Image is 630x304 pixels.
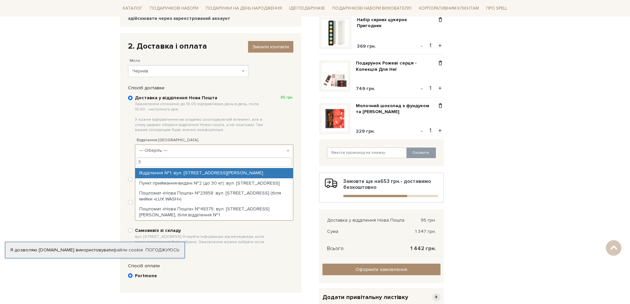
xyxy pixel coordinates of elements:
[147,3,201,14] a: Подарункові набори
[280,95,293,100] span: 95 грн.
[135,168,293,178] li: Відділення №1: вул. [STREET_ADDRESS][PERSON_NAME]
[146,247,179,253] a: Погоджуюсь
[135,102,267,133] span: Замовлення сплаченні до 16:00 відправляємо день в день, після 16:00 - наступного дня. У кожне від...
[432,293,441,301] span: +
[128,65,249,77] span: Черніїв
[135,273,157,279] b: Portmone
[415,229,436,235] span: 1 347 грн.
[322,20,349,47] img: Набір сирних цукерок Пригодник
[286,3,327,14] a: Ідеї подарунків
[322,293,408,301] span: Додати привітальну листівку
[135,204,293,220] li: Поштомат «Нова Пошта» №48375: вул. [STREET_ADDRESS][PERSON_NAME], біля відділення №1
[135,95,267,133] b: Доставка у відділення Нова Пошта
[252,44,289,50] span: Змінити контакти
[330,3,414,14] a: Подарункові набори вихователю
[356,86,375,91] span: 749 грн.
[418,83,425,93] button: -
[421,217,436,223] span: 95 грн.
[132,68,240,74] span: Черніїв
[125,263,297,269] div: Спосіб оплати
[139,147,285,154] span: --- Оберіть ---
[416,3,482,14] a: Корпоративним клієнтам
[125,85,297,91] div: Спосіб доставки
[356,103,437,115] a: Молочний шоколад з фундуком та [PERSON_NAME]
[406,148,436,158] button: Оновити
[357,43,376,49] span: 369 грн.
[327,217,404,223] span: Доставка у відділення Нова Пошта
[357,17,437,29] a: Набір сирних цукерок Пригодник
[137,137,198,143] label: Відділення [GEOGRAPHIC_DATA]
[130,58,140,64] label: Місто
[483,3,510,14] a: Про Spell
[418,41,425,51] button: -
[322,264,441,275] input: Оформити замовлення
[322,63,348,89] img: Подарунок Рожеві серця - Колекція Для Неї
[135,228,267,250] b: Самовивіз зі складу
[5,247,185,253] div: Я дозволяю [DOMAIN_NAME] використовувати
[356,128,375,134] span: 229 грн.
[322,106,348,132] img: Молочний шоколад з фундуком та солоною карамеллю Love
[135,234,267,250] span: вул. [STREET_ADDRESS] Очікуйте інформацію від менеджера, коли ваше замовлення буде зібрано. Замов...
[327,229,338,235] span: Сума
[135,188,293,204] li: Поштомат «Нова Пошта» №23858: вул. [STREET_ADDRESS] (біля мийки «LUX WASH»)
[436,126,444,136] button: +
[325,178,438,197] div: Замовте ще на - доставимо безкоштовно
[356,60,437,72] a: Подарунок Рожеві серця - Колекція Для Неї
[135,145,293,156] span: --- Оберіть ---
[436,41,444,51] button: +
[436,83,444,93] button: +
[135,178,293,188] li: Пункт приймання-видачі №2 (до 30 кг): вул. [STREET_ADDRESS]
[120,3,145,14] a: Каталог
[418,126,425,136] button: -
[327,148,407,158] input: Ввести промокод на знижку
[128,41,293,51] div: 2. Доставка і оплата
[327,245,344,251] span: Всього
[113,247,143,253] a: файли cookie
[410,245,436,251] span: 1 442 грн.
[380,178,400,184] b: 653 грн.
[203,3,284,14] a: Подарунки на День народження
